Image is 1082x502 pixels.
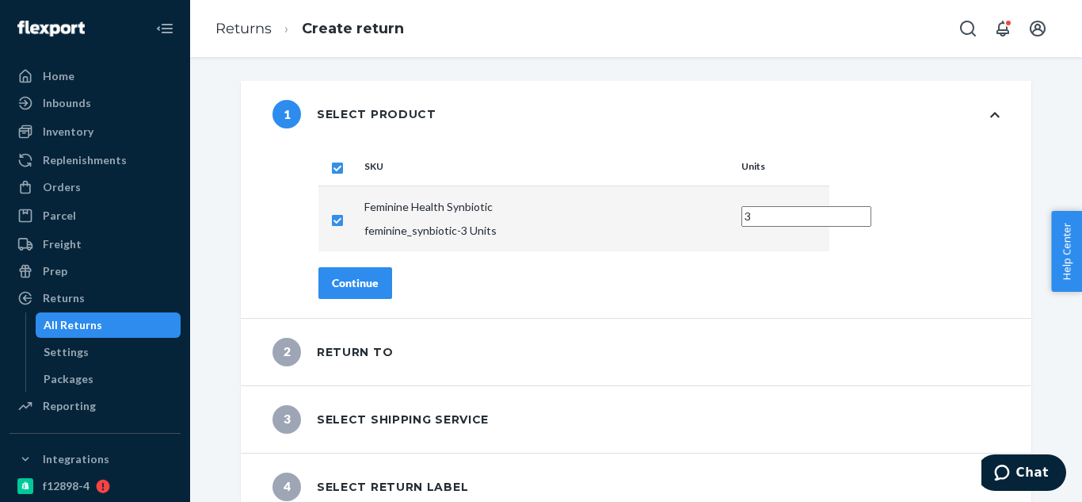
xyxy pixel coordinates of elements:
div: Settings [44,344,89,360]
button: Open Search Box [952,13,984,44]
div: Inventory [43,124,93,140]
div: Integrations [43,451,109,467]
span: 4 [272,473,301,501]
div: Continue [332,275,379,291]
div: Packages [44,371,93,387]
div: Select shipping service [272,405,489,434]
a: All Returns [36,312,181,338]
a: Returns [10,285,181,311]
a: Packages [36,366,181,392]
div: Inbounds [43,95,91,111]
button: Close Navigation [149,13,181,44]
div: Home [43,68,74,84]
th: SKU [358,148,735,186]
p: feminine_synbiotic - 3 Units [364,223,729,239]
a: Inventory [10,119,181,144]
a: Create return [302,20,404,37]
div: f12898-4 [43,478,90,494]
a: Orders [10,174,181,200]
button: Help Center [1051,211,1082,292]
span: 3 [272,405,301,434]
a: Home [10,63,181,89]
iframe: Opens a widget where you can chat to one of our agents [981,454,1066,494]
div: Freight [43,236,82,252]
div: Prep [43,263,67,279]
a: f12898-4 [10,473,181,499]
a: Settings [36,339,181,365]
a: Freight [10,232,181,257]
div: Select product [272,100,436,128]
p: Feminine Health Synbiotic [364,199,729,215]
a: Returns [215,20,272,37]
a: Prep [10,259,181,284]
span: 2 [272,338,301,366]
div: Returns [43,290,85,306]
a: Parcel [10,203,181,228]
div: Orders [43,179,81,195]
div: Replenishments [43,152,127,168]
button: Open notifications [987,13,1019,44]
a: Inbounds [10,90,181,116]
button: Continue [318,267,392,299]
input: Enter quantity [741,206,871,227]
span: 1 [272,100,301,128]
a: Replenishments [10,148,181,173]
a: Reporting [10,393,181,419]
div: Parcel [43,208,76,224]
button: Open account menu [1022,13,1053,44]
div: All Returns [44,317,102,333]
th: Units [735,148,829,186]
div: Reporting [43,398,96,414]
button: Integrations [10,446,181,472]
ol: breadcrumbs [203,6,417,52]
div: Return to [272,338,393,366]
img: Flexport logo [17,21,85,36]
div: Select return label [272,473,468,501]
